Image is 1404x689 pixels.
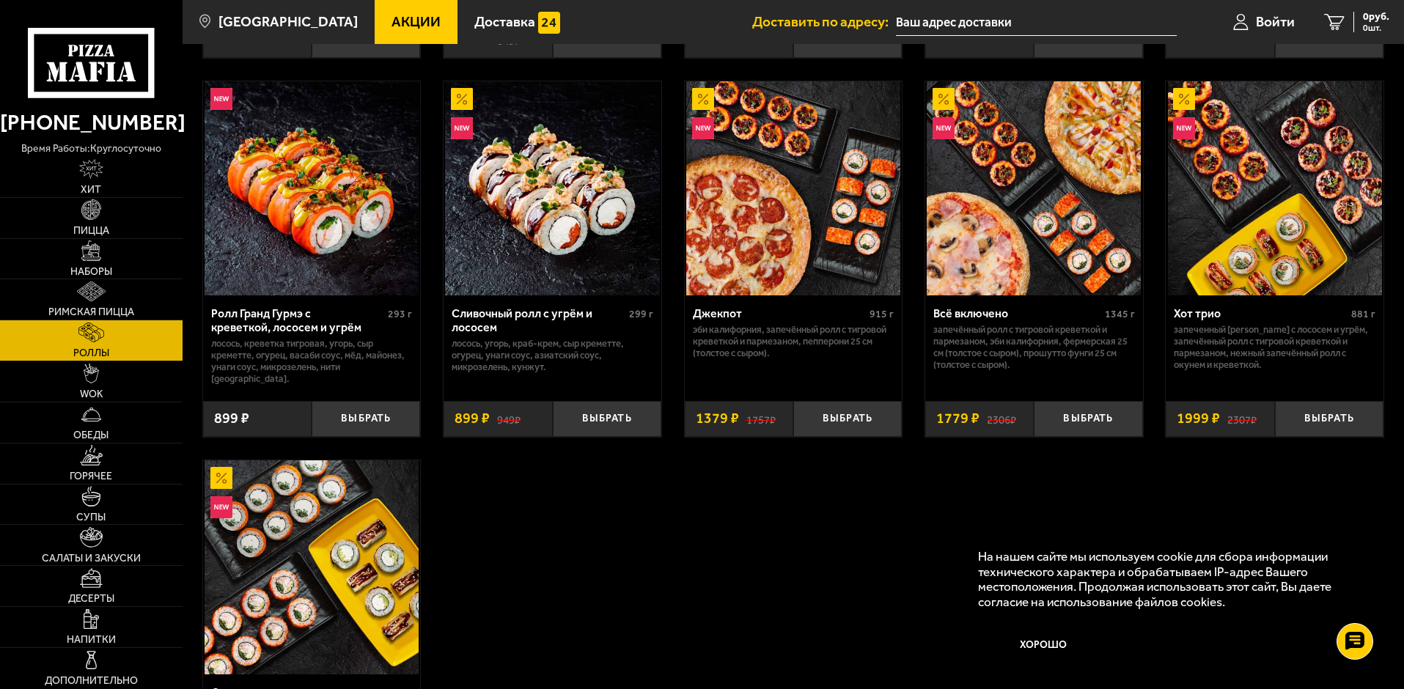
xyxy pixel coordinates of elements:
[1227,411,1257,426] s: 2307 ₽
[451,88,473,110] img: Акционный
[1177,411,1220,426] span: 1999 ₽
[696,32,731,47] span: 799 ₽
[80,389,103,399] span: WOK
[978,549,1361,610] p: На нашем сайте мы используем cookie для сбора информации технического характера и обрабатываем IP...
[696,411,739,426] span: 1379 ₽
[42,553,141,564] span: Салаты и закуски
[553,401,661,437] button: Выбрать
[936,411,980,426] span: 1779 ₽
[455,411,490,426] span: 899 ₽
[451,117,473,139] img: Новинка
[1275,401,1383,437] button: Выбрать
[1256,15,1295,29] span: Войти
[987,411,1016,426] s: 2306 ₽
[752,15,896,29] span: Доставить по адресу:
[686,81,900,295] img: Джекпот
[81,185,101,195] span: Хит
[933,117,955,139] img: Новинка
[1166,81,1383,295] a: АкционныйНовинкаХот трио
[211,306,385,334] div: Ролл Гранд Гурмэ с креветкой, лососем и угрём
[452,306,625,334] div: Сливочный ролл с угрём и лососем
[1351,308,1375,320] span: 881 г
[693,306,867,320] div: Джекпот
[70,267,112,277] span: Наборы
[933,324,1135,371] p: Запечённый ролл с тигровой креветкой и пармезаном, Эби Калифорния, Фермерская 25 см (толстое с сы...
[685,81,903,295] a: АкционныйНовинкаДжекпот
[73,430,109,441] span: Обеды
[693,324,894,359] p: Эби Калифорния, Запечённый ролл с тигровой креветкой и пармезаном, Пепперони 25 см (толстое с сыр...
[73,226,109,236] span: Пицца
[444,81,661,295] a: АкционныйНовинкаСливочный ролл с угрём и лососем
[205,460,419,674] img: Совершенная классика
[210,496,232,518] img: Новинка
[445,81,659,295] img: Сливочный ролл с угрём и лососем
[203,460,421,674] a: АкционныйНовинкаСовершенная классика
[746,411,776,426] s: 1757 ₽
[870,308,894,320] span: 915 г
[692,88,714,110] img: Акционный
[67,635,116,645] span: Напитки
[925,81,1143,295] a: АкционныйНовинкаВсё включено
[896,9,1177,36] input: Ваш адрес доставки
[73,348,109,358] span: Роллы
[497,411,521,426] s: 949 ₽
[218,15,358,29] span: [GEOGRAPHIC_DATA]
[629,308,653,320] span: 299 г
[1174,306,1348,320] div: Хот трио
[1034,401,1142,437] button: Выбрать
[210,467,232,489] img: Акционный
[211,338,413,385] p: лосось, креветка тигровая, угорь, Сыр креметте, огурец, васаби соус, мёд, майонез, унаги соус, ми...
[1177,32,1212,47] span: 859 ₽
[1174,324,1375,371] p: Запеченный [PERSON_NAME] с лососем и угрём, Запечённый ролл с тигровой креветкой и пармезаном, Не...
[205,81,419,295] img: Ролл Гранд Гурмэ с креветкой, лососем и угрём
[70,471,112,482] span: Горячее
[1173,117,1195,139] img: Новинка
[210,88,232,110] img: Новинка
[936,32,971,47] span: 839 ₽
[214,32,249,47] span: 799 ₽
[388,308,412,320] span: 293 г
[978,624,1110,668] button: Хорошо
[76,512,106,523] span: Супы
[48,307,134,317] span: Римская пицца
[692,117,714,139] img: Новинка
[45,676,138,686] span: Дополнительно
[933,88,955,110] img: Акционный
[933,306,1101,320] div: Всё включено
[68,594,114,604] span: Десерты
[1173,88,1195,110] img: Акционный
[1363,12,1389,22] span: 0 руб.
[927,81,1141,295] img: Всё включено
[312,401,420,437] button: Выбрать
[392,15,441,29] span: Акции
[452,338,653,373] p: лосось, угорь, краб-крем, Сыр креметте, огурец, унаги соус, азиатский соус, микрозелень, кунжут.
[214,411,249,426] span: 899 ₽
[1105,308,1135,320] span: 1345 г
[497,32,521,47] s: 849 ₽
[455,32,490,47] span: 799 ₽
[203,81,421,295] a: НовинкаРолл Гранд Гурмэ с креветкой, лососем и угрём
[1168,81,1382,295] img: Хот трио
[1363,23,1389,32] span: 0 шт.
[474,15,535,29] span: Доставка
[538,12,560,34] img: 15daf4d41897b9f0e9f617042186c801.svg
[793,401,902,437] button: Выбрать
